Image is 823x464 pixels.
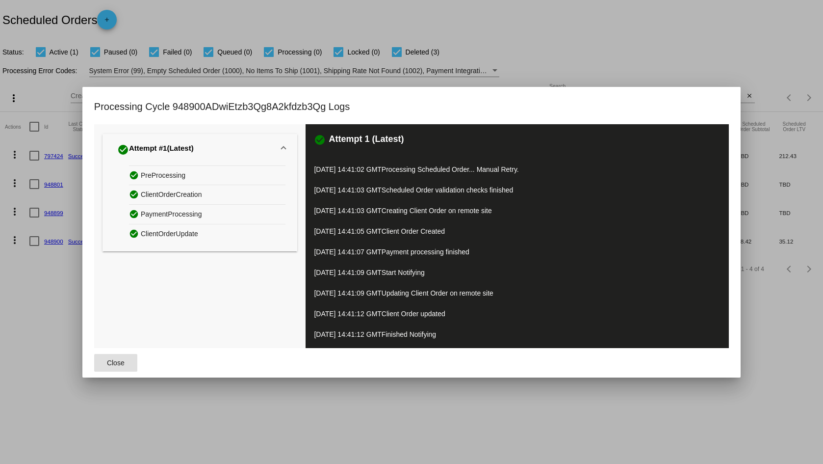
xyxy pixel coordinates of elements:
span: Creating Client Order on remote site [382,207,492,215]
span: ClientOrderUpdate [141,226,198,242]
p: [DATE] 14:41:03 GMT [314,204,720,218]
p: [DATE] 14:41:12 GMT [314,328,720,341]
p: [DATE] 14:41:05 GMT [314,224,720,238]
p: [DATE] 14:41:09 GMT [314,286,720,300]
mat-icon: check_circle [129,207,141,221]
p: [DATE] 14:41:12 GMT [314,307,720,321]
span: Payment processing finished [382,248,469,256]
span: Scheduled Order validation checks finished [382,186,514,194]
span: Processing Scheduled Order... Manual Retry. [382,165,519,173]
span: ClientOrderCreation [141,187,202,202]
span: Client Order Created [382,227,445,235]
p: [DATE] 14:41:03 GMT [314,183,720,197]
mat-icon: check_circle [314,134,326,146]
button: Close dialog [94,354,137,372]
div: Attempt #1 [117,142,194,158]
p: [DATE] 14:41:02 GMT [314,163,720,176]
span: (Latest) [167,144,193,156]
h3: Attempt 1 (Latest) [329,134,404,146]
span: PreProcessing [141,168,185,183]
mat-expansion-panel-header: Attempt #1(Latest) [103,134,297,165]
mat-icon: check_circle [129,226,141,241]
span: PaymentProcessing [141,207,202,222]
mat-icon: check_circle [129,168,141,182]
div: Attempt #1(Latest) [103,165,297,251]
mat-icon: check_circle [129,187,141,201]
span: Client Order updated [382,310,445,318]
p: [DATE] 14:41:09 GMT [314,266,720,279]
span: Updating Client Order on remote site [382,289,493,297]
p: [DATE] 14:41:07 GMT [314,245,720,259]
span: Start Notifying [382,269,425,276]
span: Close [107,359,125,367]
span: Finished Notifying [382,330,436,338]
h1: Processing Cycle 948900ADwiEtzb3Qg8A2kfdzb3Qg Logs [94,99,350,114]
mat-icon: check_circle [117,144,129,156]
